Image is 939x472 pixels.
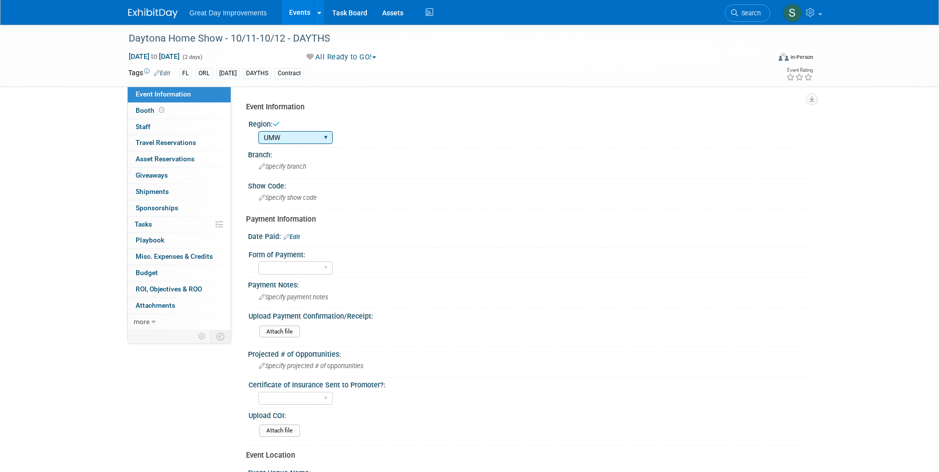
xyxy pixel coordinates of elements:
span: Sponsorships [136,204,178,212]
span: Great Day Improvements [190,9,267,17]
a: Asset Reservations [128,151,231,167]
span: Travel Reservations [136,139,196,146]
div: Event Format [712,51,814,66]
img: ExhibitDay [128,8,178,18]
div: Certificate of Insurance Sent to Promoter?: [248,378,807,390]
span: Specify payment notes [259,293,328,301]
span: Attachments [136,301,175,309]
span: Specify projected # of opportunities [259,362,363,370]
div: Event Rating [786,68,813,73]
span: Budget [136,269,158,277]
span: ROI, Objectives & ROO [136,285,202,293]
a: Tasks [128,217,231,233]
div: Daytona Home Show - 10/11-10/12 - DAYTHS [125,30,755,47]
div: Branch: [248,147,811,160]
span: Tasks [135,220,152,228]
a: Event Information [128,87,231,102]
img: Sha'Nautica Sales [783,3,802,22]
span: Misc. Expenses & Credits [136,252,213,260]
div: Payment Notes: [248,278,811,290]
img: Format-Inperson.png [779,53,789,61]
a: Search [725,4,770,22]
a: Edit [284,234,300,240]
div: Upload COI: [248,408,807,421]
div: Projected # of Opportunities: [248,347,811,359]
span: Booth [136,106,166,114]
td: Personalize Event Tab Strip [194,330,211,343]
span: Playbook [136,236,164,244]
a: Travel Reservations [128,135,231,151]
span: Booth not reserved yet [157,106,166,114]
a: Staff [128,119,231,135]
a: Misc. Expenses & Credits [128,249,231,265]
span: Staff [136,123,150,131]
div: Date Paid: [248,229,811,242]
div: Payment Information [246,214,804,225]
div: ORL [196,68,213,79]
div: FL [179,68,192,79]
div: Event Location [246,450,804,461]
div: In-Person [790,53,813,61]
a: Shipments [128,184,231,200]
div: Show Code: [248,179,811,191]
div: Event Information [246,102,804,112]
div: DAYTHS [243,68,271,79]
span: Search [738,9,761,17]
a: more [128,314,231,330]
a: Booth [128,103,231,119]
span: Asset Reservations [136,155,195,163]
a: Attachments [128,298,231,314]
span: Event Information [136,90,191,98]
span: (2 days) [182,54,202,60]
div: Form of Payment: [248,247,807,260]
a: Edit [154,70,170,77]
div: [DATE] [216,68,240,79]
a: Playbook [128,233,231,248]
td: Tags [128,68,170,79]
div: Upload Payment Confirmation/Receipt: [248,309,807,321]
button: All Ready to GO! [303,52,380,62]
a: Budget [128,265,231,281]
a: ROI, Objectives & ROO [128,282,231,297]
div: Region: [248,117,807,129]
span: to [149,52,159,60]
a: Giveaways [128,168,231,184]
span: Specify show code [259,194,317,201]
a: Sponsorships [128,200,231,216]
span: Giveaways [136,171,168,179]
span: Specify branch [259,163,306,170]
td: Toggle Event Tabs [210,330,231,343]
span: more [134,318,149,326]
div: Contract [275,68,304,79]
span: Shipments [136,188,169,195]
span: [DATE] [DATE] [128,52,180,61]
